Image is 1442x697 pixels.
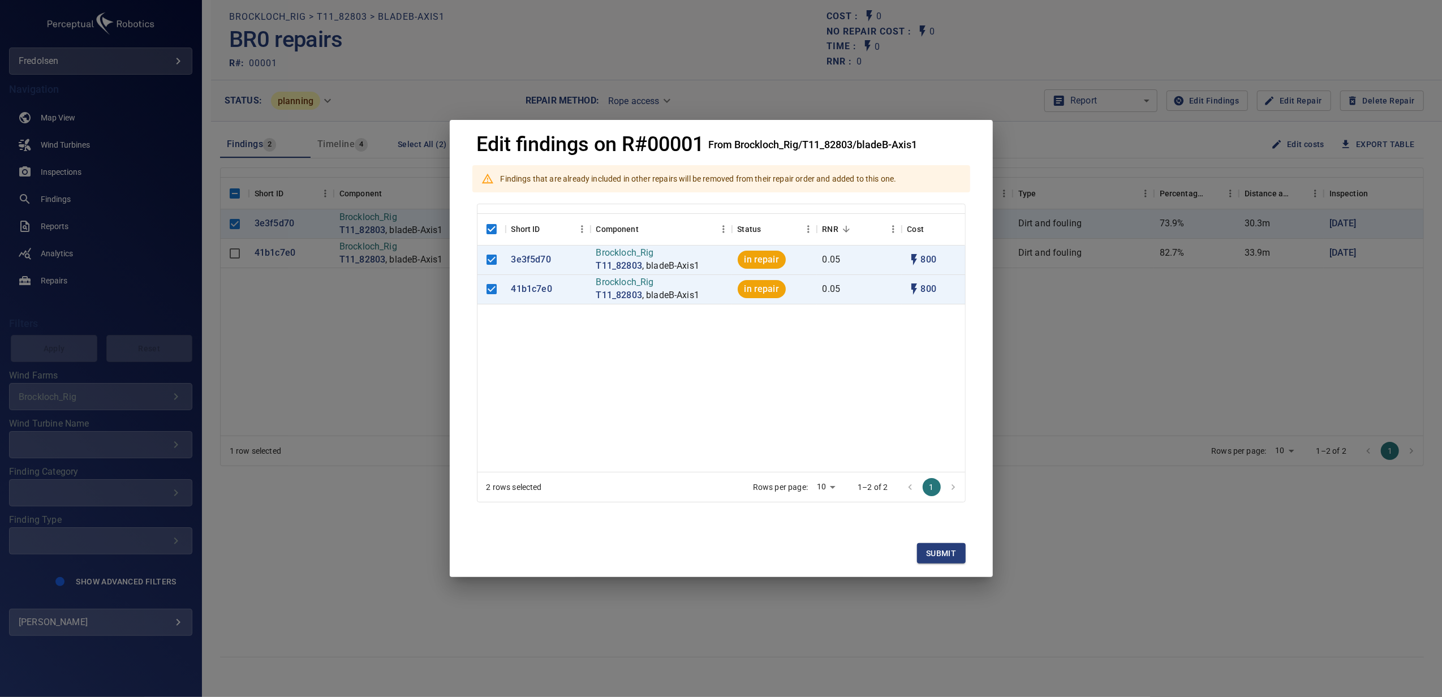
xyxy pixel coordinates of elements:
button: page 1 [923,478,941,496]
div: Component [591,213,732,245]
p: 1–2 of 2 [858,481,888,493]
div: Repair Now Ratio: The ratio of the additional incurred cost of repair in 1 year and the cost of r... [823,213,838,245]
button: Menu [885,221,902,238]
button: Submit [917,543,965,564]
p: Rows per page: [753,481,808,493]
svg: Auto cost [907,253,921,266]
h4: From Brockloch_Rig/T11_82803/bladeB-Axis1 [709,139,918,150]
div: Component [596,213,639,245]
div: RNR [817,213,902,245]
span: Submit [926,547,956,561]
p: 800 [921,283,936,296]
a: 3e3f5d70 [511,253,551,266]
div: Status [738,213,761,245]
div: Cost [902,213,987,245]
h1: Edit findings on R#00001 [477,134,704,156]
p: 0.05 [823,253,841,266]
div: Findings that are already included in other repairs will be removed from their repair order and a... [501,169,897,189]
button: Menu [800,221,817,238]
button: Sort [761,221,777,237]
div: Short ID [511,213,540,245]
button: Menu [574,221,591,238]
p: Brockloch_Rig [596,247,699,260]
div: The base labour and equipment costs to repair the finding. Does not include the loss of productio... [907,213,924,245]
button: Sort [639,221,655,237]
p: , bladeB-Axis1 [642,289,699,302]
div: 10 [812,479,840,495]
svg: Auto cost [907,282,921,296]
p: 0.05 [823,283,841,296]
button: Sort [924,221,940,237]
span: in repair [738,253,786,266]
button: Sort [838,221,854,237]
a: T11_82803 [596,289,642,302]
nav: pagination navigation [899,478,964,496]
a: T11_82803 [596,260,642,273]
p: , bladeB-Axis1 [642,260,699,273]
div: 2 rows selected [487,481,542,493]
span: in repair [738,283,786,296]
p: Brockloch_Rig [596,276,699,289]
a: 41b1c7e0 [511,283,552,296]
div: Status [732,213,817,245]
button: Menu [715,221,732,238]
div: Short ID [506,213,591,245]
button: Sort [540,221,556,237]
p: 800 [921,253,936,266]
